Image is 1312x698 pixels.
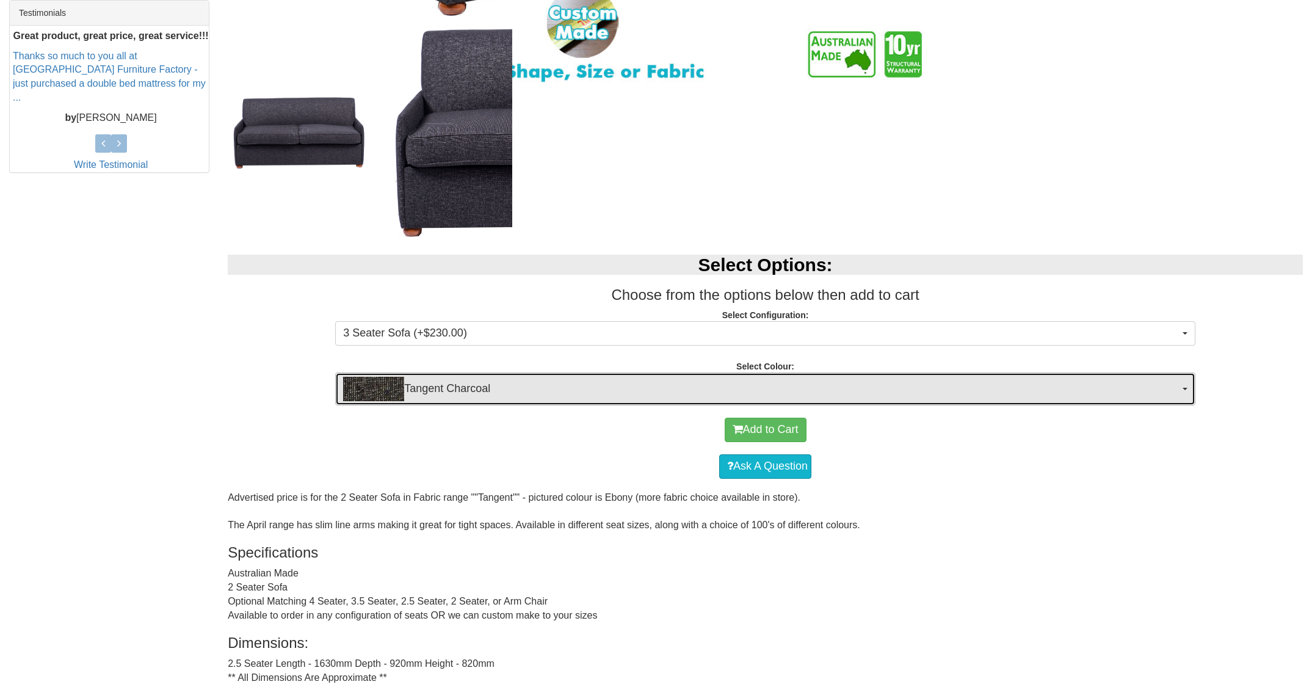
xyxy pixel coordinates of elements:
[65,112,76,123] b: by
[698,255,833,275] b: Select Options:
[228,635,1303,651] h3: Dimensions:
[10,1,209,26] div: Testimonials
[335,373,1195,405] button: Tangent CharcoalTangent Charcoal
[719,454,811,479] a: Ask A Question
[343,377,1180,401] span: Tangent Charcoal
[228,287,1303,303] h3: Choose from the options below then add to cart
[13,51,206,103] a: Thanks so much to you all at [GEOGRAPHIC_DATA] Furniture Factory - just purchased a double bed ma...
[725,418,806,442] button: Add to Cart
[736,362,794,371] strong: Select Colour:
[13,111,209,125] p: [PERSON_NAME]
[343,325,1180,341] span: 3 Seater Sofa (+$230.00)
[343,377,404,401] img: Tangent Charcoal
[74,159,148,170] a: Write Testimonial
[228,545,1303,561] h3: Specifications
[722,310,809,320] strong: Select Configuration:
[335,321,1195,346] button: 3 Seater Sofa (+$230.00)
[13,31,209,41] b: Great product, great price, great service!!!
